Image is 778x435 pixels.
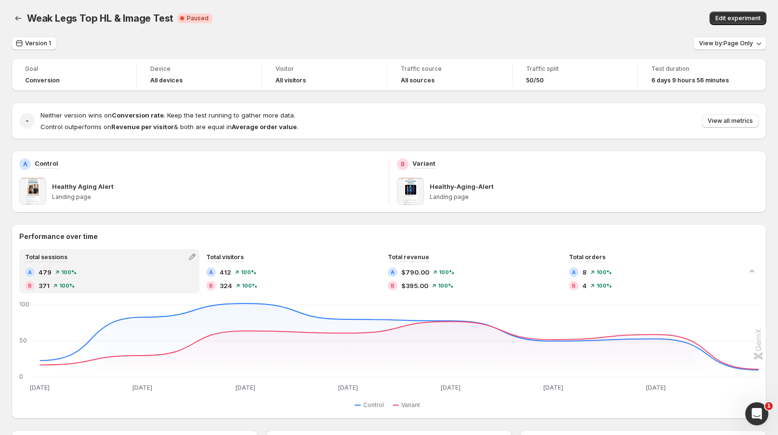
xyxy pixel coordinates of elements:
h2: Performance over time [19,232,759,241]
span: 100 % [242,283,257,289]
p: Landing page [52,193,381,201]
span: View all metrics [708,117,753,125]
text: [DATE] [441,384,461,391]
span: Visitor [276,65,373,73]
text: 100 [19,301,29,308]
span: Traffic source [401,65,499,73]
span: Conversion [25,77,60,84]
button: Control [355,399,388,411]
span: 6 days 9 hours 56 minutes [651,77,729,84]
span: Edit experiment [715,14,761,22]
button: View all metrics [702,114,759,128]
span: Weak Legs Top HL & Image Test [27,13,173,24]
text: [DATE] [132,384,152,391]
button: Collapse chart [745,264,759,278]
h2: A [23,160,27,168]
span: Neither version wins on . Keep the test running to gather more data. [40,111,295,119]
span: 479 [39,267,52,277]
span: Control [363,401,384,409]
span: 4 [582,281,587,290]
p: Healthy Aging Alert [52,182,114,191]
text: [DATE] [236,384,255,391]
text: 0 [19,373,23,380]
a: VisitorAll visitors [276,64,373,85]
button: Variant [393,399,424,411]
h2: A [391,269,395,275]
p: Healthy-Aging-Alert [430,182,494,191]
span: Total visitors [206,253,244,261]
span: 8 [582,267,587,277]
h2: B [572,283,576,289]
img: Healthy Aging Alert [19,178,46,205]
button: View by:Page Only [693,37,766,50]
img: Healthy-Aging-Alert [397,178,424,205]
span: Version 1 [25,40,51,47]
span: 1 [765,402,773,410]
span: 100 % [596,283,612,289]
span: Total sessions [25,253,67,261]
h2: - [26,116,29,126]
text: [DATE] [338,384,358,391]
span: Total orders [569,253,606,261]
h2: B [209,283,213,289]
span: 100 % [438,283,453,289]
a: Traffic sourceAll sources [401,64,499,85]
span: 100 % [241,269,256,275]
p: Variant [412,158,435,168]
a: GoalConversion [25,64,123,85]
text: 50 [19,337,27,344]
span: Goal [25,65,123,73]
span: View by: Page Only [699,40,753,47]
span: Variant [401,401,420,409]
h4: All visitors [276,77,306,84]
span: Total revenue [388,253,429,261]
span: 50/50 [526,77,544,84]
span: 100 % [439,269,454,275]
button: Edit experiment [710,12,766,25]
h4: All devices [150,77,183,84]
h2: B [28,283,32,289]
span: Test duration [651,65,750,73]
span: 324 [220,281,232,290]
a: Traffic split50/50 [526,64,624,85]
span: 412 [220,267,231,277]
span: Paused [187,14,209,22]
iframe: Intercom live chat [745,402,768,425]
h2: B [391,283,395,289]
h2: A [572,269,576,275]
h4: All sources [401,77,435,84]
h2: B [401,160,405,168]
h2: A [209,269,213,275]
text: [DATE] [646,384,666,391]
span: Traffic split [526,65,624,73]
span: 100 % [61,269,77,275]
button: Back [12,12,25,25]
button: Version 1 [12,37,57,50]
p: Control [35,158,58,168]
span: Control outperforms on & both are equal in . [40,123,298,131]
text: [DATE] [30,384,50,391]
strong: Revenue per visitor [111,123,174,131]
span: Device [150,65,248,73]
p: Landing page [430,193,759,201]
span: $395.00 [401,281,428,290]
strong: Average order value [232,123,297,131]
span: 371 [39,281,50,290]
h2: A [28,269,32,275]
a: DeviceAll devices [150,64,248,85]
a: Test duration6 days 9 hours 56 minutes [651,64,750,85]
strong: Conversion rate [112,111,164,119]
text: [DATE] [543,384,563,391]
span: $790.00 [401,267,429,277]
span: 100 % [596,269,612,275]
span: 100 % [59,283,75,289]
